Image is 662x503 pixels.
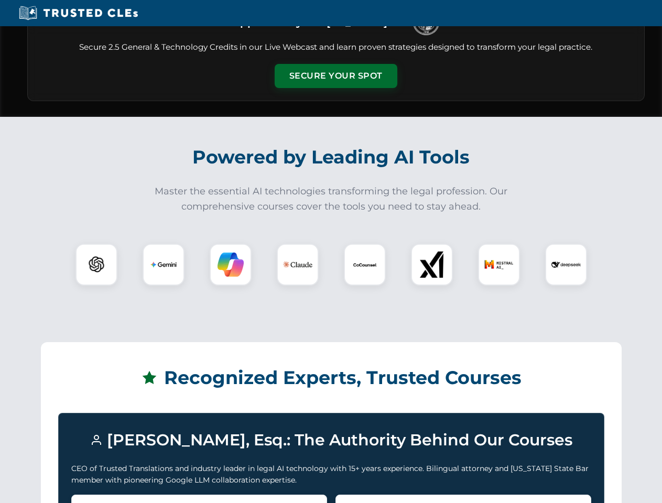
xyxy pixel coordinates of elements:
[58,359,604,396] h2: Recognized Experts, Trusted Courses
[75,244,117,286] div: ChatGPT
[143,244,185,286] div: Gemini
[277,244,319,286] div: Claude
[478,244,520,286] div: Mistral AI
[419,251,445,278] img: xAI Logo
[352,251,378,278] img: CoCounsel Logo
[411,244,453,286] div: xAI
[484,250,514,279] img: Mistral AI Logo
[71,463,591,486] p: CEO of Trusted Translations and industry leader in legal AI technology with 15+ years experience....
[40,41,632,53] p: Secure 2.5 General & Technology Credits in our Live Webcast and learn proven strategies designed ...
[344,244,386,286] div: CoCounsel
[81,249,112,280] img: ChatGPT Logo
[283,250,312,279] img: Claude Logo
[545,244,587,286] div: DeepSeek
[218,251,244,278] img: Copilot Logo
[148,184,515,214] p: Master the essential AI technologies transforming the legal profession. Our comprehensive courses...
[16,5,141,21] img: Trusted CLEs
[150,251,177,278] img: Gemini Logo
[41,139,622,176] h2: Powered by Leading AI Tools
[71,426,591,454] h3: [PERSON_NAME], Esq.: The Authority Behind Our Courses
[210,244,252,286] div: Copilot
[275,64,397,88] button: Secure Your Spot
[551,250,581,279] img: DeepSeek Logo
